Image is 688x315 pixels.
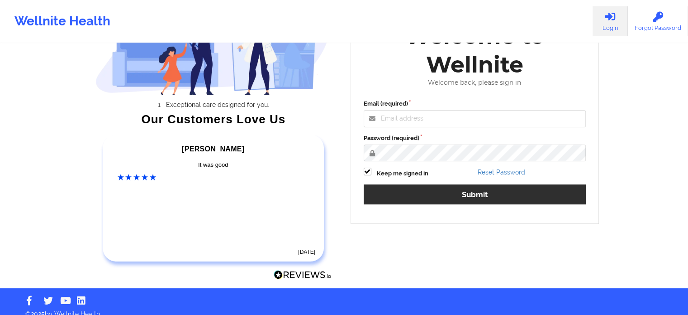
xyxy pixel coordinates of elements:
label: Password (required) [364,134,586,143]
a: Forgot Password [628,6,688,36]
label: Email (required) [364,99,586,108]
a: Reviews.io Logo [274,270,332,282]
li: Exceptional care designed for you. [104,101,332,108]
div: Our Customers Love Us [95,115,332,124]
span: [PERSON_NAME] [182,145,244,153]
div: Welcome back, please sign in [357,79,593,87]
label: Keep me signed in [377,169,428,178]
button: Submit [364,184,586,204]
img: Reviews.io Logo [274,270,332,280]
a: Reset Password [478,169,525,176]
div: Welcome to Wellnite [357,22,593,79]
input: Email address [364,110,586,127]
a: Login [593,6,628,36]
div: It was good [118,160,309,170]
time: [DATE] [298,249,315,255]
